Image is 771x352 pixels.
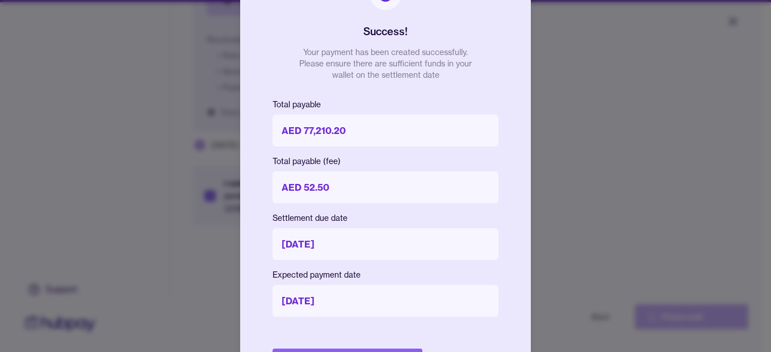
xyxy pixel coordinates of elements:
p: [DATE] [273,285,498,317]
p: AED 52.50 [273,171,498,203]
p: Your payment has been created successfully. Please ensure there are sufficient funds in your wall... [295,47,476,81]
p: Settlement due date [273,212,498,224]
p: Total payable [273,99,498,110]
p: Total payable (fee) [273,156,498,167]
p: [DATE] [273,228,498,260]
p: Expected payment date [273,269,498,280]
p: AED 77,210.20 [273,115,498,146]
h2: Success! [363,24,408,40]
